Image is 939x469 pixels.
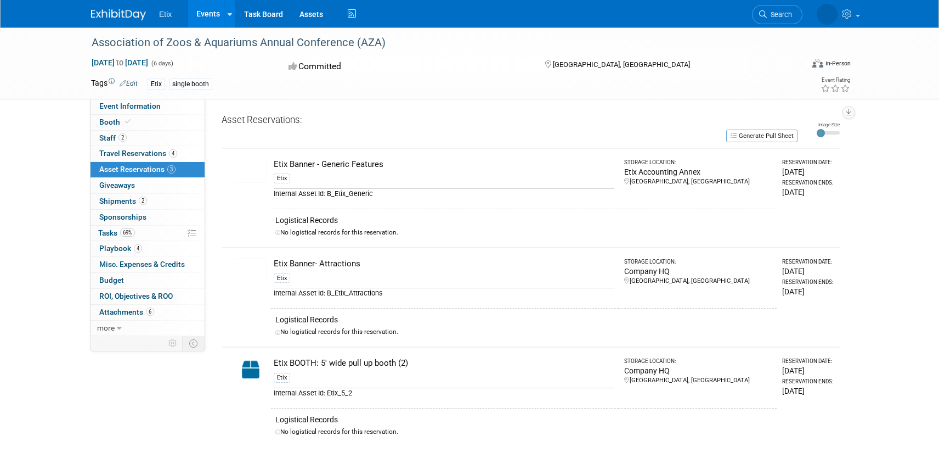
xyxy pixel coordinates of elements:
span: 4 [134,244,142,253]
div: Etix Banner - Generic Features [274,159,614,170]
div: Internal Asset Id: Etix_5_2 [274,388,614,398]
div: Storage Location: [624,258,772,266]
span: Misc. Expenses & Credits [99,260,185,269]
div: Association of Zoos & Aquariums Annual Conference (AZA) [88,33,786,53]
div: No logistical records for this reservation. [275,427,772,437]
span: Staff [99,133,127,142]
td: Tags [91,77,138,90]
a: Tasks69% [90,226,205,241]
a: Edit [120,80,138,87]
div: Storage Location: [624,159,772,166]
div: Internal Asset Id: B_Etix_Generic [274,188,614,199]
a: Shipments2 [90,194,205,209]
span: more [97,323,115,332]
button: Generate Pull Sheet [726,130,797,142]
div: No logistical records for this reservation. [275,228,772,237]
span: Playbook [99,244,142,253]
div: Reservation Date: [782,358,835,365]
div: Company HQ [624,365,772,376]
div: [DATE] [782,266,835,277]
span: Giveaways [99,181,135,189]
div: Internal Asset Id: B_Etix_Attractions [274,288,614,298]
div: Logistical Records [275,314,772,325]
img: Format-Inperson.png [812,59,823,68]
div: Reservation Date: [782,258,835,266]
div: Logistical Records [275,215,772,226]
span: Shipments [99,197,147,205]
span: Attachments [99,308,154,316]
span: Etix [159,10,172,19]
div: No logistical records for this reservation. [275,327,772,337]
div: Event Format [738,57,851,74]
a: Event Information [90,99,205,114]
i: Booth reservation complete [125,119,131,125]
img: Capital-Asset-Icon-2.png [235,358,267,382]
span: to [115,58,125,67]
img: View Images [235,159,267,183]
div: Company HQ [624,266,772,277]
div: [DATE] [782,187,835,198]
img: Todd Pryor [817,4,838,25]
div: Reservation Ends: [782,179,835,187]
img: View Images [235,258,267,282]
div: Asset Reservations: [222,114,792,129]
span: 69% [120,228,135,237]
div: [GEOGRAPHIC_DATA], [GEOGRAPHIC_DATA] [624,177,772,186]
a: Giveaways [90,178,205,193]
span: Event Information [99,102,161,110]
span: 4 [169,149,177,158]
span: Budget [99,276,124,284]
div: Etix [274,273,290,283]
span: Tasks [98,228,135,237]
div: Event Rating [821,77,850,83]
span: 2 [139,197,147,205]
div: Image Size [817,121,840,128]
a: Travel Reservations4 [90,146,205,161]
span: 6 [146,308,154,316]
div: Etix BOOTH: 5' wide pull up booth (2) [274,358,614,369]
img: ExhibitDay [91,9,146,20]
div: Reservation Ends: [782,278,835,286]
a: Sponsorships [90,210,205,225]
a: Asset Reservations3 [90,162,205,177]
span: (6 days) [150,60,173,67]
div: Reservation Date: [782,159,835,166]
div: [GEOGRAPHIC_DATA], [GEOGRAPHIC_DATA] [624,277,772,286]
a: ROI, Objectives & ROO [90,289,205,304]
span: Sponsorships [99,213,146,221]
div: Logistical Records [275,414,772,425]
div: [GEOGRAPHIC_DATA], [GEOGRAPHIC_DATA] [624,376,772,385]
a: Playbook4 [90,241,205,256]
a: Booth [90,115,205,130]
span: 3 [167,165,176,174]
div: [DATE] [782,386,835,397]
td: Personalize Event Tab Strip [163,336,183,350]
span: ROI, Objectives & ROO [99,292,173,300]
div: In-Person [825,59,851,68]
div: Etix Banner- Attractions [274,258,614,270]
div: [DATE] [782,166,835,177]
a: more [90,321,205,336]
a: Search [752,5,802,24]
a: Attachments6 [90,305,205,320]
div: [DATE] [782,286,835,297]
div: Storage Location: [624,358,772,365]
a: Staff2 [90,131,205,146]
div: [DATE] [782,365,835,376]
a: Misc. Expenses & Credits [90,257,205,272]
span: [GEOGRAPHIC_DATA], [GEOGRAPHIC_DATA] [553,60,690,69]
div: Etix [274,174,290,183]
div: Etix Accounting Annex [624,166,772,177]
span: 2 [118,133,127,142]
span: Asset Reservations [99,165,176,174]
div: Etix [148,79,165,90]
div: single booth [169,79,212,90]
div: Committed [285,57,528,76]
span: [DATE] [DATE] [91,58,149,68]
div: Etix [274,373,290,383]
div: Reservation Ends: [782,378,835,386]
td: Toggle Event Tabs [183,336,205,350]
a: Budget [90,273,205,288]
span: Booth [99,118,133,126]
span: Travel Reservations [99,149,177,158]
